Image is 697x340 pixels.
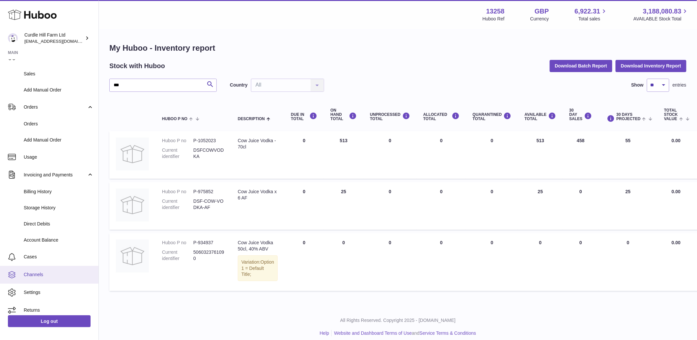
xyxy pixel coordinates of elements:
a: 3,188,080.83 AVAILABLE Stock Total [633,7,689,22]
a: Log out [8,315,91,327]
strong: 13258 [486,7,505,16]
dt: Huboo P no [162,240,193,246]
td: 55 [599,131,658,179]
span: Sales [24,71,94,77]
span: [EMAIL_ADDRESS][DOMAIN_NAME] [24,39,97,44]
td: 0 [417,131,466,179]
td: 0 [417,182,466,230]
span: 0.00 [672,189,681,194]
dd: DSF-COW-VODKA-AF [193,198,225,211]
span: 0.00 [672,240,681,245]
label: Country [230,82,248,88]
dd: P-934937 [193,240,225,246]
div: Variation: [238,255,278,281]
td: 458 [563,131,599,179]
div: 30 DAY SALES [570,108,592,121]
span: Cases [24,254,94,260]
span: Channels [24,272,94,278]
dt: Huboo P no [162,138,193,144]
span: entries [673,82,686,88]
dt: Huboo P no [162,189,193,195]
span: 30 DAYS PROJECTED [617,113,641,121]
a: 6,922.31 Total sales [575,7,608,22]
div: ALLOCATED Total [423,112,460,121]
span: Orders [24,104,87,110]
td: 513 [518,131,563,179]
dd: P-975852 [193,189,225,195]
span: 0 [491,240,493,245]
span: Direct Debits [24,221,94,227]
a: Help [320,330,329,336]
div: Huboo Ref [483,16,505,22]
span: 3,188,080.83 [643,7,682,16]
div: Cow Juice Vodka 50cl, 40% ABV [238,240,278,252]
span: 0 [491,189,493,194]
td: 0 [363,233,417,291]
td: 0 [324,233,363,291]
span: 0.00 [672,138,681,143]
li: and [332,330,476,336]
span: Total sales [578,16,608,22]
td: 0 [284,131,324,179]
td: 0 [363,182,417,230]
button: Download Inventory Report [616,60,686,72]
td: 0 [417,233,466,291]
div: AVAILABLE Total [525,112,556,121]
td: 0 [563,182,599,230]
span: Description [238,117,265,121]
div: DUE IN TOTAL [291,112,317,121]
td: 25 [518,182,563,230]
dt: Current identifier [162,249,193,262]
div: Curdle Hill Farm Ltd [24,32,84,44]
dd: P-1052023 [193,138,225,144]
dt: Current identifier [162,147,193,160]
img: internalAdmin-13258@internal.huboo.com [8,33,18,43]
div: UNPROCESSED Total [370,112,410,121]
span: AVAILABLE Stock Total [633,16,689,22]
button: Download Batch Report [550,60,613,72]
td: 513 [324,131,363,179]
span: Returns [24,307,94,313]
span: Huboo P no [162,117,187,121]
span: Billing History [24,189,94,195]
div: ON HAND Total [330,108,357,121]
div: Cow Juice Vodka x 6 AF [238,189,278,201]
span: Storage History [24,205,94,211]
dd: DSFCOWVODKA [193,147,225,160]
img: product image [116,189,149,222]
span: 0 [491,138,493,143]
span: Invoicing and Payments [24,172,87,178]
td: 0 [563,233,599,291]
td: 0 [284,182,324,230]
dd: 5060323761090 [193,249,225,262]
a: Service Terms & Conditions [420,330,476,336]
span: Add Manual Order [24,137,94,143]
span: Total stock value [664,108,678,121]
img: product image [116,240,149,273]
h2: Stock with Huboo [109,62,165,70]
span: Settings [24,289,94,296]
p: All Rights Reserved. Copyright 2025 - [DOMAIN_NAME] [104,317,692,324]
td: 25 [599,182,658,230]
td: 0 [599,233,658,291]
a: Website and Dashboard Terms of Use [334,330,412,336]
td: 25 [324,182,363,230]
label: Show [631,82,644,88]
div: Cow Juice Vodka - 70cl [238,138,278,150]
span: 6,922.31 [575,7,600,16]
td: 0 [363,131,417,179]
td: 0 [518,233,563,291]
span: Account Balance [24,237,94,243]
span: Add Manual Order [24,87,94,93]
strong: GBP [535,7,549,16]
span: Option 1 = Default Title; [241,259,274,277]
h1: My Huboo - Inventory report [109,43,686,53]
dt: Current identifier [162,198,193,211]
span: Orders [24,121,94,127]
img: product image [116,138,149,170]
td: 0 [284,233,324,291]
div: Currency [530,16,549,22]
div: QUARANTINED Total [473,112,512,121]
span: Usage [24,154,94,160]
